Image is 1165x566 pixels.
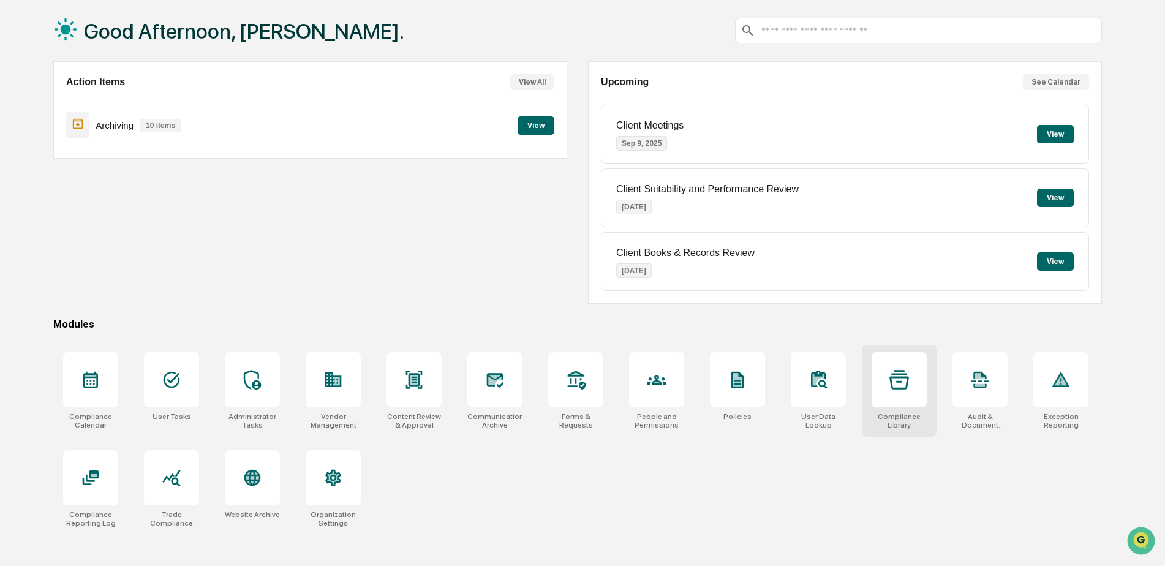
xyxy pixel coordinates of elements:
[548,412,603,429] div: Forms & Requests
[53,319,1102,330] div: Modules
[616,136,667,151] p: Sep 9, 2025
[63,510,118,527] div: Compliance Reporting Log
[306,510,361,527] div: Organization Settings
[616,184,799,195] p: Client Suitability and Performance Review
[872,412,927,429] div: Compliance Library
[96,120,134,130] p: Archiving
[723,412,752,421] div: Policies
[616,263,652,278] p: [DATE]
[225,412,280,429] div: Administrator Tasks
[510,74,554,90] button: View All
[1037,189,1074,207] button: View
[467,412,522,429] div: Communications Archive
[110,277,139,287] span: 2:45 PM
[616,200,652,214] p: [DATE]
[1037,252,1074,271] button: View
[66,77,125,88] h2: Action Items
[225,510,280,519] div: Website Archive
[1037,125,1074,143] button: View
[306,412,361,429] div: Vendor Management
[1033,412,1088,429] div: Exception Reporting
[212,377,227,392] button: Send
[140,119,181,132] p: 10 items
[518,116,554,135] button: View
[84,19,404,43] h1: Good Afternoon, [PERSON_NAME].
[103,277,107,287] span: •
[629,412,684,429] div: People and Permissions
[518,119,554,130] a: View
[1023,74,1089,90] button: See Calendar
[25,262,34,271] img: 1746055101610-c473b297-6a78-478c-a979-82029cc54cd1
[135,309,217,324] div: Thanks for the info.
[144,510,199,527] div: Trade Compliance
[601,77,649,88] h2: Upcoming
[153,412,191,421] div: User Tasks
[386,412,442,429] div: Content Review & Approval
[45,74,206,265] p: Hi [PERSON_NAME], hope you’re doing well. We don’t currently support this capability, but it’s on...
[63,412,118,429] div: Compliance Calendar
[12,10,27,25] button: back
[616,247,755,258] p: Client Books & Records Review
[616,120,684,131] p: Client Meetings
[194,43,223,53] span: 2:40 PM
[39,277,100,287] span: [PERSON_NAME]
[194,333,223,342] span: 2:57 PM
[1126,526,1159,559] iframe: Open customer support
[791,412,846,429] div: User Data Lookup
[952,412,1008,429] div: Audit & Document Logs
[32,10,47,25] img: Go home
[12,249,32,269] img: Jack Rasmussen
